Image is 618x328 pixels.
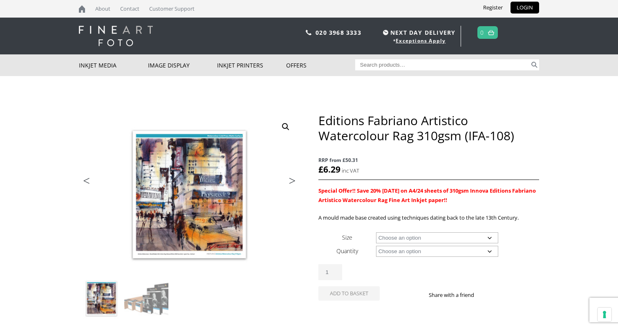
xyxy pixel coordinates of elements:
span: RRP from £50.31 [318,155,539,165]
img: logo-white.svg [79,26,153,46]
p: Share with a friend [429,290,484,300]
a: LOGIN [511,2,539,13]
span: NEXT DAY DELIVERY [381,28,455,37]
input: Search products… [355,59,530,70]
p: A mould made base created using techniques dating back to the late 13th Century. [318,213,539,222]
a: 020 3968 3333 [316,29,361,36]
img: phone.svg [306,30,311,35]
img: Editions Fabriano Artistico Watercolour Rag 310gsm (IFA-108) [79,276,123,321]
img: facebook sharing button [484,292,490,298]
h1: Editions Fabriano Artistico Watercolour Rag 310gsm (IFA-108) [318,113,539,143]
span: £ [318,164,323,175]
a: 0 [480,27,484,38]
label: Quantity [336,247,358,255]
img: twitter sharing button [494,292,500,298]
a: Inkjet Printers [217,54,286,76]
img: Editions Fabriano Artistico Watercolour Rag 310gsm (IFA-108) - Image 2 [124,276,168,321]
label: Size [342,234,352,241]
a: Offers [286,54,355,76]
input: Product quantity [318,264,342,280]
a: Image Display [148,54,217,76]
img: time.svg [383,30,388,35]
button: Your consent preferences for tracking technologies [598,308,611,321]
a: Register [477,2,509,13]
a: View full-screen image gallery [278,119,293,134]
a: Inkjet Media [79,54,148,76]
button: Search [530,59,539,70]
bdi: 6.29 [318,164,340,175]
span: Special Offer!! Save 20% [DATE] on A4/24 sheets of 310gsm Innova Editions Fabriano Artistico Wate... [318,187,536,204]
img: email sharing button [504,292,510,298]
button: Add to basket [318,286,380,301]
a: Exceptions Apply [396,37,446,44]
img: basket.svg [488,30,494,35]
